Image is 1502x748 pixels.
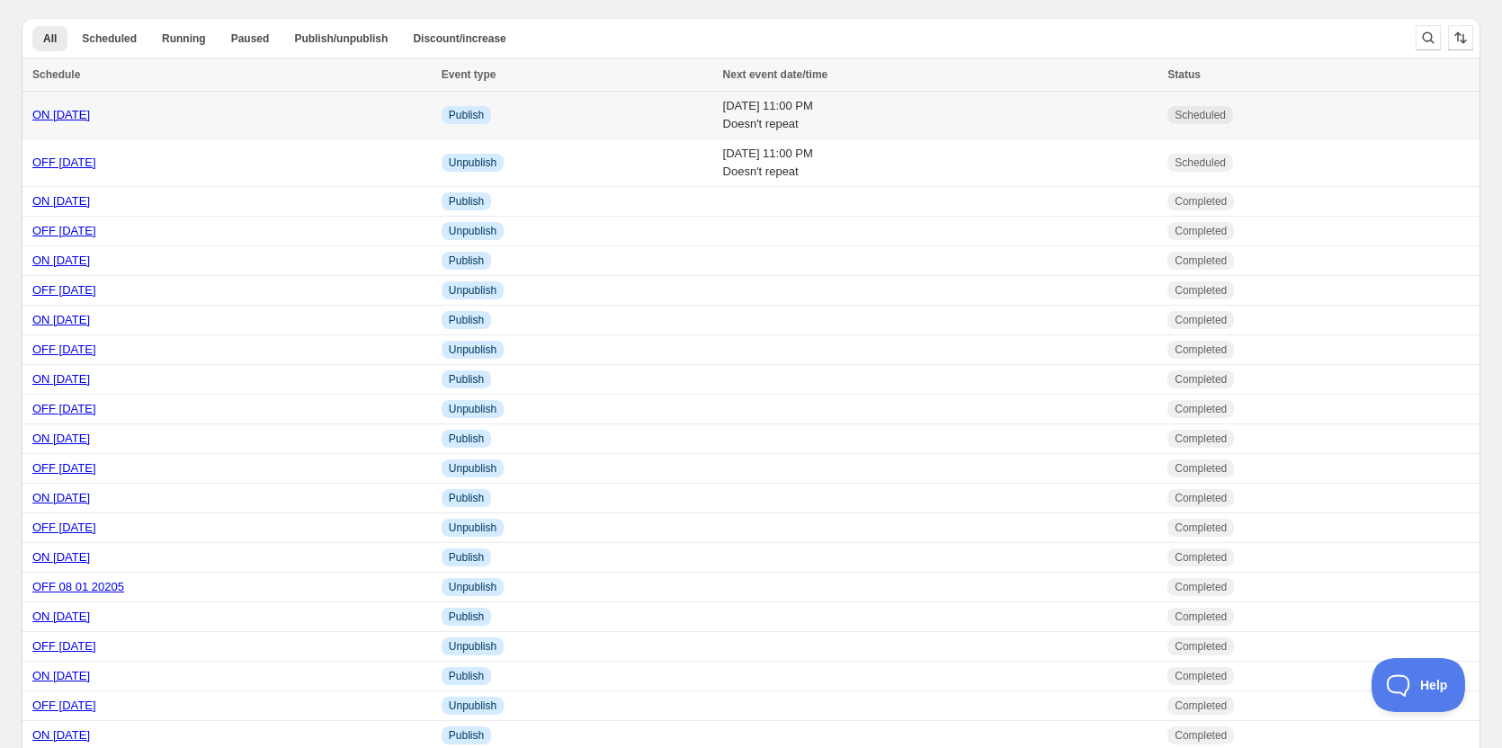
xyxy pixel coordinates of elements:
a: ON [DATE] [32,108,90,121]
span: Completed [1175,550,1227,565]
span: Completed [1175,313,1227,327]
span: Completed [1175,343,1227,357]
span: Publish [449,491,484,505]
span: Publish [449,550,484,565]
span: Unpublish [449,343,496,357]
iframe: Toggle Customer Support [1372,658,1466,712]
a: OFF [DATE] [32,343,96,356]
button: Search and filter results [1416,25,1441,50]
a: ON [DATE] [32,491,90,504]
a: OFF [DATE] [32,461,96,475]
span: Event type [442,68,496,81]
span: Publish [449,432,484,446]
span: Publish [449,728,484,743]
span: Completed [1175,610,1227,624]
span: Unpublish [449,521,496,535]
span: Unpublish [449,402,496,416]
span: Paused [231,31,270,46]
span: Unpublish [449,156,496,170]
a: OFF [DATE] [32,402,96,415]
span: Unpublish [449,639,496,654]
span: Completed [1175,283,1227,298]
a: OFF [DATE] [32,156,96,169]
span: Completed [1175,639,1227,654]
span: Publish [449,108,484,122]
a: OFF [DATE] [32,283,96,297]
span: Completed [1175,491,1227,505]
span: Publish/unpublish [294,31,388,46]
span: Unpublish [449,580,496,594]
span: Completed [1175,728,1227,743]
a: ON [DATE] [32,254,90,267]
a: OFF [DATE] [32,521,96,534]
a: OFF 08 01 20205 [32,580,124,593]
span: Completed [1175,372,1227,387]
span: Unpublish [449,699,496,713]
span: Next event date/time [723,68,828,81]
span: Completed [1175,521,1227,535]
span: Completed [1175,194,1227,209]
span: Completed [1175,669,1227,683]
span: Publish [449,313,484,327]
span: Completed [1175,224,1227,238]
a: ON [DATE] [32,550,90,564]
span: Status [1167,68,1201,81]
span: Completed [1175,461,1227,476]
span: Completed [1175,432,1227,446]
a: ON [DATE] [32,610,90,623]
span: Publish [449,669,484,683]
span: Completed [1175,699,1227,713]
td: [DATE] 11:00 PM Doesn't repeat [718,139,1163,187]
span: Completed [1175,580,1227,594]
a: OFF [DATE] [32,699,96,712]
span: Publish [449,254,484,268]
a: ON [DATE] [32,313,90,326]
a: ON [DATE] [32,669,90,682]
span: Running [162,31,206,46]
span: Scheduled [1175,108,1226,122]
span: Discount/increase [413,31,505,46]
a: ON [DATE] [32,372,90,386]
span: Unpublish [449,283,496,298]
a: OFF [DATE] [32,224,96,237]
span: Publish [449,372,484,387]
span: Schedule [32,68,80,81]
button: Sort the results [1448,25,1473,50]
span: Unpublish [449,461,496,476]
span: Completed [1175,402,1227,416]
a: ON [DATE] [32,432,90,445]
a: ON [DATE] [32,728,90,742]
span: All [43,31,57,46]
span: Scheduled [82,31,137,46]
span: Unpublish [449,224,496,238]
td: [DATE] 11:00 PM Doesn't repeat [718,92,1163,139]
span: Completed [1175,254,1227,268]
a: OFF [DATE] [32,639,96,653]
span: Publish [449,610,484,624]
span: Publish [449,194,484,209]
span: Scheduled [1175,156,1226,170]
a: ON [DATE] [32,194,90,208]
